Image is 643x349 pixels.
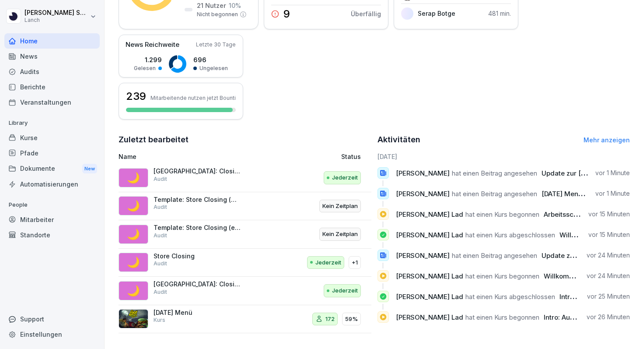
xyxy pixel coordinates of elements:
[4,327,100,342] div: Einstellungen
[4,79,100,95] a: Berichte
[154,260,167,268] p: Audit
[452,251,537,260] span: hat einen Beitrag angesehen
[352,258,358,267] p: +1
[197,11,238,18] p: Nicht begonnen
[587,292,630,301] p: vor 25 Minuten
[325,315,335,324] p: 172
[315,258,341,267] p: Jederzeit
[401,7,413,20] img: fgodp68hp0emq4hpgfcp6x9z.png
[119,220,371,249] a: 🌙Template: Store Closing (external cleaning)AuditKein Zeitplan
[154,167,241,175] p: [GEOGRAPHIC_DATA]: Closing
[4,212,100,227] a: Mitarbeiter
[193,55,228,64] p: 696
[119,152,273,161] p: Name
[82,164,97,174] div: New
[229,1,241,10] p: 10 %
[465,231,555,239] span: hat einen Kurs abgeschlossen
[127,170,140,186] p: 🌙
[197,1,226,10] p: 21 Nutzer
[4,49,100,64] a: News
[154,288,167,296] p: Audit
[127,226,140,242] p: 🌙
[154,280,241,288] p: [GEOGRAPHIC_DATA]: Closing
[134,64,156,72] p: Gelesen
[196,41,236,49] p: Letzte 30 Tage
[4,95,100,110] a: Veranstaltungen
[154,175,167,183] p: Audit
[544,272,641,280] span: Willkommen bei Loco Chicken!
[465,272,539,280] span: hat einen Kurs begonnen
[154,196,241,204] p: Template: Store Closing (morning cleaning)
[119,277,371,305] a: 🌙[GEOGRAPHIC_DATA]: ClosingAuditJederzeit
[4,311,100,327] div: Support
[322,230,358,239] p: Kein Zeitplan
[127,283,140,299] p: 🌙
[452,169,537,177] span: hat einen Beitrag angesehen
[4,33,100,49] a: Home
[345,315,358,324] p: 59%
[4,161,100,177] div: Dokumente
[4,227,100,243] a: Standorte
[154,252,241,260] p: Store Closing
[127,198,140,214] p: 🌙
[4,161,100,177] a: DokumenteNew
[4,145,100,161] a: Pfade
[119,192,371,221] a: 🌙Template: Store Closing (morning cleaning)AuditKein Zeitplan
[559,293,633,301] span: Intro: Aufbau der Kurse
[465,313,539,321] span: hat einen Kurs begonnen
[154,224,241,232] p: Template: Store Closing (external cleaning)
[150,95,236,101] p: Mitarbeitende nutzen jetzt Bounti
[351,9,381,18] p: Überfällig
[154,232,167,240] p: Audit
[465,210,539,219] span: hat einen Kurs begonnen
[119,134,371,146] h2: Zuletzt bearbeitet
[595,169,630,177] p: vor 1 Minute
[588,210,630,219] p: vor 15 Minuten
[396,272,463,280] span: [PERSON_NAME] Lad
[452,190,537,198] span: hat einen Beitrag angesehen
[24,9,88,17] p: [PERSON_NAME] Sonnen
[396,210,463,219] span: [PERSON_NAME] Lad
[588,230,630,239] p: vor 15 Minuten
[587,271,630,280] p: vor 24 Minuten
[4,64,100,79] div: Audits
[465,293,555,301] span: hat einen Kurs abgeschlossen
[544,210,587,219] span: Arbeitsschutz
[126,89,146,104] h3: 239
[377,134,420,146] h2: Aktivitäten
[24,17,88,23] p: Lanch
[4,130,100,145] a: Kurse
[396,293,463,301] span: [PERSON_NAME] Lad
[332,286,358,295] p: Jederzeit
[377,152,630,161] h6: [DATE]
[119,305,371,334] a: [DATE] MenüKurs17259%
[119,164,371,192] a: 🌙[GEOGRAPHIC_DATA]: ClosingAuditJederzeit
[418,9,455,18] p: Serap Botge
[199,64,228,72] p: Ungelesen
[4,198,100,212] p: People
[595,189,630,198] p: vor 1 Minute
[127,254,140,270] p: 🌙
[283,9,290,19] p: 9
[587,251,630,260] p: vor 24 Minuten
[587,313,630,321] p: vor 26 Minuten
[154,309,241,317] p: [DATE] Menü
[544,313,617,321] span: Intro: Aufbau der Kurse
[4,116,100,130] p: Library
[332,173,358,182] p: Jederzeit
[396,190,450,198] span: [PERSON_NAME]
[396,251,450,260] span: [PERSON_NAME]
[341,152,361,161] p: Status
[154,316,165,324] p: Kurs
[584,136,630,144] a: Mehr anzeigen
[322,202,358,211] p: Kein Zeitplan
[4,176,100,192] a: Automatisierungen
